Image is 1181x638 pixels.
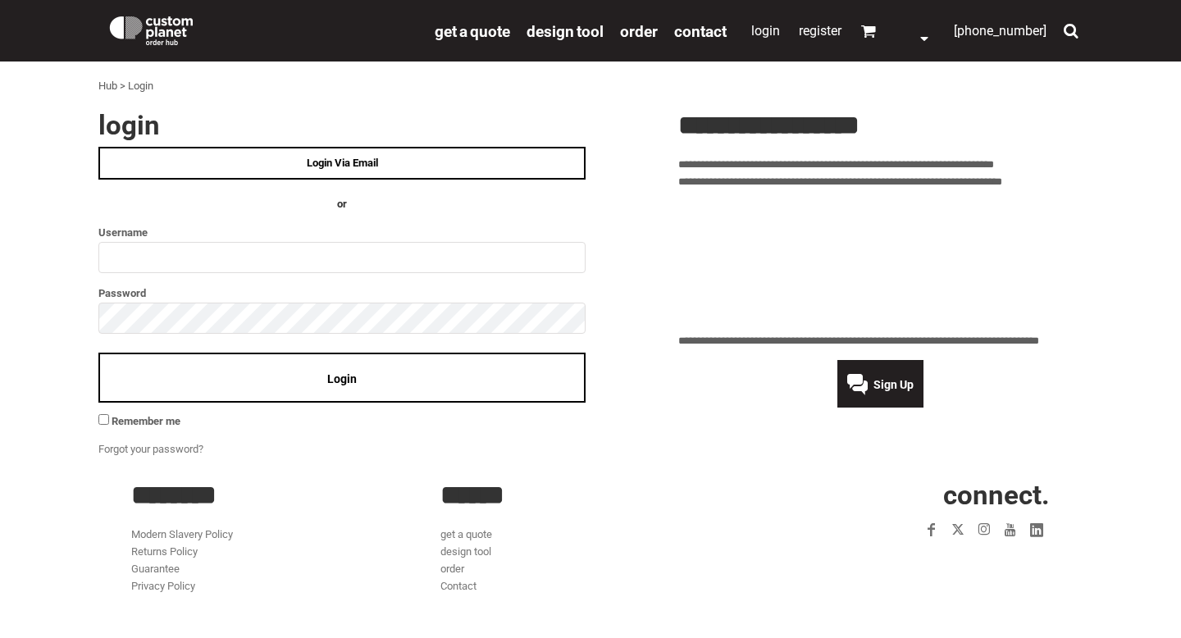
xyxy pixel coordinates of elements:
[98,112,586,139] h2: Login
[440,580,477,592] a: Contact
[98,147,586,180] a: Login Via Email
[131,580,195,592] a: Privacy Policy
[954,23,1046,39] span: [PHONE_NUMBER]
[112,415,180,427] span: Remember me
[131,563,180,575] a: Guarantee
[98,443,203,455] a: Forgot your password?
[440,528,492,540] a: get a quote
[620,22,658,41] span: order
[98,414,109,425] input: Remember me
[128,78,153,95] div: Login
[751,23,780,39] a: Login
[120,78,125,95] div: >
[98,284,586,303] label: Password
[131,545,198,558] a: Returns Policy
[131,528,233,540] a: Modern Slavery Policy
[440,563,464,575] a: order
[750,481,1050,508] h2: CONNECT.
[674,21,727,40] a: Contact
[98,80,117,92] a: Hub
[327,372,357,385] span: Login
[307,157,378,169] span: Login Via Email
[678,200,1083,323] iframe: Customer reviews powered by Trustpilot
[435,22,510,41] span: get a quote
[107,12,196,45] img: Custom Planet
[527,22,604,41] span: design tool
[674,22,727,41] span: Contact
[823,553,1050,572] iframe: Customer reviews powered by Trustpilot
[98,4,426,53] a: Custom Planet
[98,196,586,213] h4: OR
[435,21,510,40] a: get a quote
[873,378,914,391] span: Sign Up
[527,21,604,40] a: design tool
[440,545,491,558] a: design tool
[799,23,841,39] a: Register
[620,21,658,40] a: order
[98,223,586,242] label: Username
